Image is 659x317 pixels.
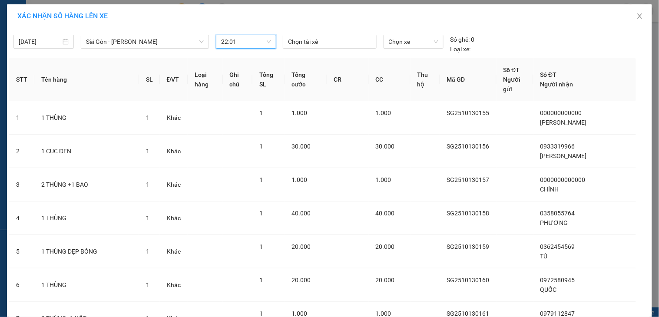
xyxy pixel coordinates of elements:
span: 1.000 [291,176,307,183]
span: 20.000 [376,243,395,250]
th: Loại hàng [188,58,223,101]
span: SG2510130161 [447,310,490,317]
span: 0972580945 [540,277,575,284]
span: 0000000000000 [540,176,586,183]
button: Close [628,4,652,29]
span: SG2510130155 [447,109,490,116]
span: 1 [146,181,149,188]
span: 1 [146,215,149,221]
td: 3 [9,168,34,201]
span: XÁC NHẬN SỐ HÀNG LÊN XE [17,12,108,20]
td: 1 THÙNG [34,201,139,235]
span: close [636,13,643,20]
th: CC [369,58,411,101]
span: SG2510130157 [447,176,490,183]
span: 1 [259,210,263,217]
span: 22:01 [221,35,271,48]
td: 1 [9,101,34,135]
span: Người nhận [540,81,573,88]
span: [PERSON_NAME] [540,152,587,159]
span: 1.000 [376,109,391,116]
td: 4 [9,201,34,235]
span: 1 [259,176,263,183]
td: 6 [9,268,34,302]
th: Ghi chú [223,58,252,101]
span: [PERSON_NAME] [540,119,587,126]
span: TÚ [540,253,548,260]
span: Số ghế: [450,35,470,44]
td: 1 THÙNG [34,268,139,302]
span: PHƯƠNG [540,219,568,226]
td: Khác [160,201,188,235]
span: 40.000 [376,210,395,217]
span: 0933319966 [540,143,575,150]
td: Khác [160,168,188,201]
span: 40.000 [291,210,311,217]
span: 1 [259,277,263,284]
div: 0 [450,35,475,44]
span: 1.000 [291,109,307,116]
span: 20.000 [291,243,311,250]
span: 1.000 [291,310,307,317]
span: 0979112847 [540,310,575,317]
span: 0362454569 [540,243,575,250]
span: 30.000 [291,143,311,150]
td: 1 THÙNG DẸP BÓNG [34,235,139,268]
span: 1 [146,281,149,288]
td: 1 CỤC ĐEN [34,135,139,168]
th: Tên hàng [34,58,139,101]
th: SL [139,58,160,101]
td: Khác [160,268,188,302]
span: CHÍNH [540,186,559,193]
span: 30.000 [376,143,395,150]
span: 1.000 [376,176,391,183]
span: SG2510130158 [447,210,490,217]
td: 1 THÙNG [34,101,139,135]
span: Chọn xe [389,35,438,48]
span: Loại xe: [450,44,471,54]
td: 2 [9,135,34,168]
span: Số ĐT [540,71,557,78]
span: 1 [259,243,263,250]
span: 1 [146,114,149,121]
span: 0358055764 [540,210,575,217]
th: Tổng cước [285,58,327,101]
span: down [199,39,204,44]
th: Thu hộ [411,58,440,101]
span: QUỐC [540,286,557,293]
span: 1 [146,148,149,155]
td: 2 THÙNG +1 BAO [34,168,139,201]
span: 000000000000 [540,109,582,116]
span: 1 [146,248,149,255]
span: Người gửi [503,76,521,92]
span: 20.000 [376,277,395,284]
span: SG2510130159 [447,243,490,250]
th: CR [327,58,369,101]
th: ĐVT [160,58,188,101]
span: 1 [259,310,263,317]
td: 5 [9,235,34,268]
span: 1 [259,143,263,150]
span: SG2510130156 [447,143,490,150]
span: 1 [259,109,263,116]
th: STT [9,58,34,101]
span: 20.000 [291,277,311,284]
input: 13/10/2025 [19,37,61,46]
span: 1.000 [376,310,391,317]
td: Khác [160,235,188,268]
td: Khác [160,135,188,168]
span: SG2510130160 [447,277,490,284]
th: Tổng SL [252,58,285,101]
td: Khác [160,101,188,135]
th: Mã GD [440,58,497,101]
span: Số ĐT [503,66,520,73]
span: Sài Gòn - Phan Rang [86,35,204,48]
